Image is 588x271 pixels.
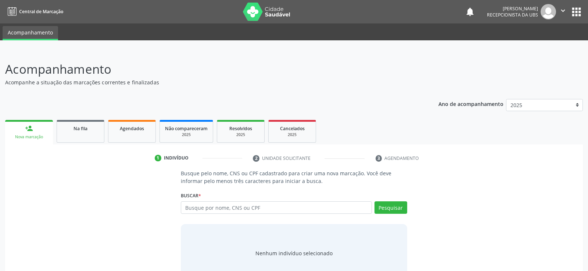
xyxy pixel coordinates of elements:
div: Indivíduo [164,155,189,161]
span: Agendados [120,125,144,132]
div: 2025 [222,132,259,138]
button:  [556,4,570,19]
div: [PERSON_NAME] [487,6,538,12]
div: person_add [25,124,33,132]
div: 2025 [274,132,311,138]
span: Central de Marcação [19,8,63,15]
span: Resolvidos [229,125,252,132]
button: apps [570,6,583,18]
span: Recepcionista da UBS [487,12,538,18]
p: Acompanhe a situação das marcações correntes e finalizadas [5,78,409,86]
span: Na fila [73,125,87,132]
a: Central de Marcação [5,6,63,18]
p: Ano de acompanhamento [438,99,503,108]
div: Nova marcação [10,134,48,140]
a: Acompanhamento [3,26,58,40]
span: Não compareceram [165,125,208,132]
div: 2025 [165,132,208,138]
i:  [559,7,567,15]
p: Busque pelo nome, CNS ou CPF cadastrado para criar uma nova marcação. Você deve informar pelo men... [181,169,407,185]
img: img [541,4,556,19]
input: Busque por nome, CNS ou CPF [181,201,372,214]
button: Pesquisar [374,201,407,214]
label: Buscar [181,190,201,201]
div: 1 [155,155,161,161]
p: Acompanhamento [5,60,409,78]
button: notifications [465,7,475,17]
div: Nenhum indivíduo selecionado [255,249,333,257]
span: Cancelados [280,125,305,132]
